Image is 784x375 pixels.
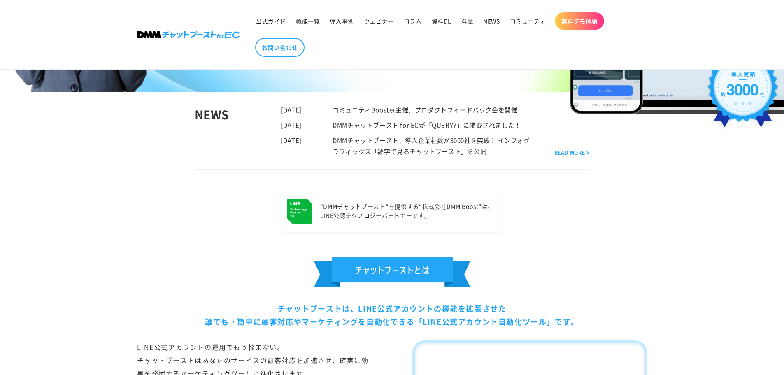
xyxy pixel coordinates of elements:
a: DMMチャットブースト for ECが「QUERYY」に掲載されました！ [333,121,521,129]
a: 導入事例 [325,12,358,30]
time: [DATE] [281,105,302,114]
span: NEWS [483,17,500,25]
a: コラム [399,12,427,30]
a: ウェビナー [359,12,399,30]
span: 資料DL [432,17,451,25]
a: 公式ガイド [251,12,291,30]
a: お問い合わせ [255,38,305,57]
div: チャットブーストは、LINE公式アカウントの機能を拡張させた 誰でも・簡単に顧客対応やマーケティングを自動化できる「LINE公式アカウント自動化ツール」です。 [137,302,647,328]
img: 株式会社DMM Boost [137,31,240,38]
a: READ MORE > [554,148,590,157]
a: 資料DL [427,12,456,30]
span: 料金 [461,17,473,25]
span: 機能一覧 [296,17,320,25]
p: “DMMチャットブースト“を提供する “株式会社DMM Boost”は、 LINE公認テクノロジーパートナーです。 [320,202,494,220]
a: 料金 [456,12,478,30]
time: [DATE] [281,136,302,144]
img: チェットブーストとは [314,257,470,287]
time: [DATE] [281,121,302,129]
span: ウェビナー [364,17,394,25]
img: 導入実績約3000社 [704,48,782,137]
span: コミュニティ [510,17,546,25]
span: 公式ガイド [256,17,286,25]
a: 機能一覧 [291,12,325,30]
span: お問い合わせ [262,44,298,51]
span: 導入事例 [330,17,354,25]
a: コミュニティ [505,12,551,30]
a: コミュニティBooster主催、プロダクトフィードバック会を開催 [333,105,517,114]
a: NEWS [478,12,505,30]
a: DMMチャットブースト、導入企業社数が3000社を突破！ インフォグラフィックス「数字で見るチャットブースト」を公開 [333,136,530,156]
span: 無料デモ体験 [561,17,598,25]
span: コラム [404,17,422,25]
div: NEWS [195,104,281,157]
a: 無料デモ体験 [555,12,604,30]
